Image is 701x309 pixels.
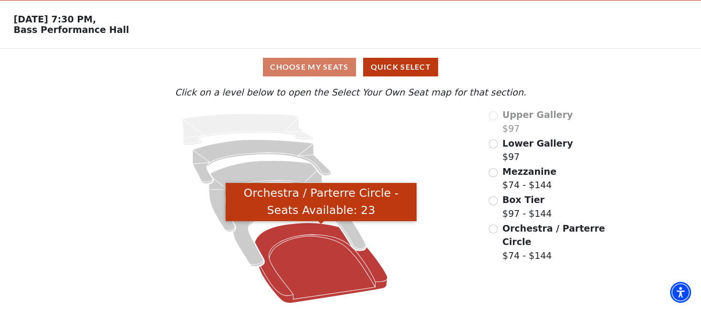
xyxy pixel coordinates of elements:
label: $74 - $144 [502,222,607,263]
input: Lower Gallery$97 [489,139,498,149]
input: Box Tier$97 - $144 [489,196,498,205]
label: $97 [502,108,573,135]
span: Upper Gallery [502,109,573,120]
path: Orchestra / Parterre Circle - Seats Available: 23 [255,223,387,303]
path: Upper Gallery - Seats Available: 0 [182,114,314,145]
span: Lower Gallery [502,138,573,149]
input: Mezzanine$74 - $144 [489,168,498,177]
div: Accessibility Menu [670,282,691,303]
span: Mezzanine [502,166,556,177]
label: $97 - $144 [502,193,552,220]
div: Orchestra / Parterre Circle - Seats Available: 23 [226,183,417,222]
p: Click on a level below to open the Select Your Own Seat map for that section. [94,85,607,99]
label: $97 [502,137,573,164]
label: $74 - $144 [502,165,556,192]
button: Quick Select [363,58,438,76]
span: Box Tier [502,194,544,205]
span: Orchestra / Parterre Circle [502,223,605,247]
input: Orchestra / Parterre Circle$74 - $144 [489,224,498,234]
